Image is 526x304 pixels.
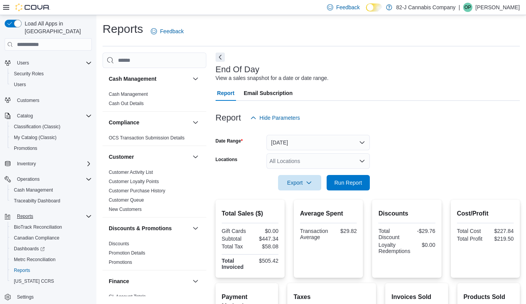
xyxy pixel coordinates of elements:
button: Hide Parameters [247,110,303,126]
button: Run Report [327,175,370,190]
span: My Catalog (Classic) [11,133,92,142]
a: Cash Management [109,92,148,97]
h3: Discounts & Promotions [109,224,172,232]
span: Classification (Classic) [11,122,92,131]
button: Users [2,58,95,68]
a: Settings [14,292,37,302]
a: Promotion Details [109,250,145,256]
span: Reports [17,213,33,219]
strong: Total Invoiced [222,258,244,270]
button: Promotions [8,143,95,154]
a: Users [11,80,29,89]
button: Inventory [14,159,39,168]
span: Catalog [14,111,92,121]
span: Traceabilty Dashboard [11,196,92,205]
h3: Compliance [109,119,139,126]
h2: Products Sold [464,292,514,302]
button: Discounts & Promotions [191,224,200,233]
a: Metrc Reconciliation [11,255,59,264]
span: Canadian Compliance [11,233,92,243]
a: Customer Loyalty Points [109,179,159,184]
h3: Report [216,113,241,122]
span: Metrc Reconciliation [14,256,56,263]
button: [US_STATE] CCRS [8,276,95,287]
span: Export [283,175,317,190]
a: OCS Transaction Submission Details [109,135,185,141]
span: Classification (Classic) [14,124,61,130]
label: Locations [216,156,238,163]
div: Total Discount [378,228,405,240]
a: BioTrack Reconciliation [11,222,65,232]
span: Customers [17,97,39,104]
span: [US_STATE] CCRS [14,278,54,284]
button: Reports [8,265,95,276]
span: Cash Management [11,185,92,195]
div: Transaction Average [300,228,328,240]
span: Email Subscription [244,85,293,101]
span: Promotions [11,144,92,153]
span: Customers [14,95,92,105]
span: Canadian Compliance [14,235,59,241]
button: Operations [14,175,43,184]
button: Canadian Compliance [8,233,95,243]
button: Metrc Reconciliation [8,254,95,265]
div: $0.00 [251,228,278,234]
button: [DATE] [266,135,370,150]
h2: Total Sales ($) [222,209,278,218]
a: Traceabilty Dashboard [11,196,63,205]
span: Catalog [17,113,33,119]
a: Classification (Classic) [11,122,64,131]
button: Inventory [2,158,95,169]
span: Hide Parameters [260,114,300,122]
div: Gift Cards [222,228,249,234]
img: Cova [15,3,50,11]
button: Finance [191,277,200,286]
button: Users [14,58,32,68]
button: Cash Management [109,75,189,83]
button: Users [8,79,95,90]
button: BioTrack Reconciliation [8,222,95,233]
button: Security Roles [8,68,95,79]
span: Feedback [160,27,184,35]
div: Total Tax [222,243,249,250]
div: Compliance [103,133,206,146]
a: Reports [11,266,33,275]
div: Customer [103,168,206,217]
span: Dashboards [14,246,45,252]
button: Export [278,175,321,190]
a: Cash Management [11,185,56,195]
span: Report [217,85,234,101]
span: Reports [11,266,92,275]
a: Customer Queue [109,197,144,203]
p: | [459,3,460,12]
div: $219.50 [487,236,514,242]
h3: End Of Day [216,65,260,74]
span: BioTrack Reconciliation [11,222,92,232]
span: Metrc Reconciliation [11,255,92,264]
h3: Customer [109,153,134,161]
a: Customer Purchase History [109,188,165,194]
a: Canadian Compliance [11,233,62,243]
button: Compliance [191,118,200,127]
button: Customer [191,152,200,161]
a: My Catalog (Classic) [11,133,60,142]
button: Cash Management [8,185,95,195]
span: Security Roles [14,71,44,77]
button: Settings [2,291,95,302]
div: $0.00 [413,242,435,248]
a: GL Account Totals [109,294,146,299]
span: OP [464,3,471,12]
a: Promotions [109,260,132,265]
a: Promotions [11,144,40,153]
button: Operations [2,174,95,185]
span: Washington CCRS [11,277,92,286]
h2: Taxes [293,292,370,302]
div: View a sales snapshot for a date or date range. [216,74,329,82]
a: Security Roles [11,69,47,78]
div: Omar Price [463,3,472,12]
span: Users [14,58,92,68]
button: Customer [109,153,189,161]
span: Dashboards [11,244,92,253]
button: Cash Management [191,74,200,83]
a: Discounts [109,241,129,246]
